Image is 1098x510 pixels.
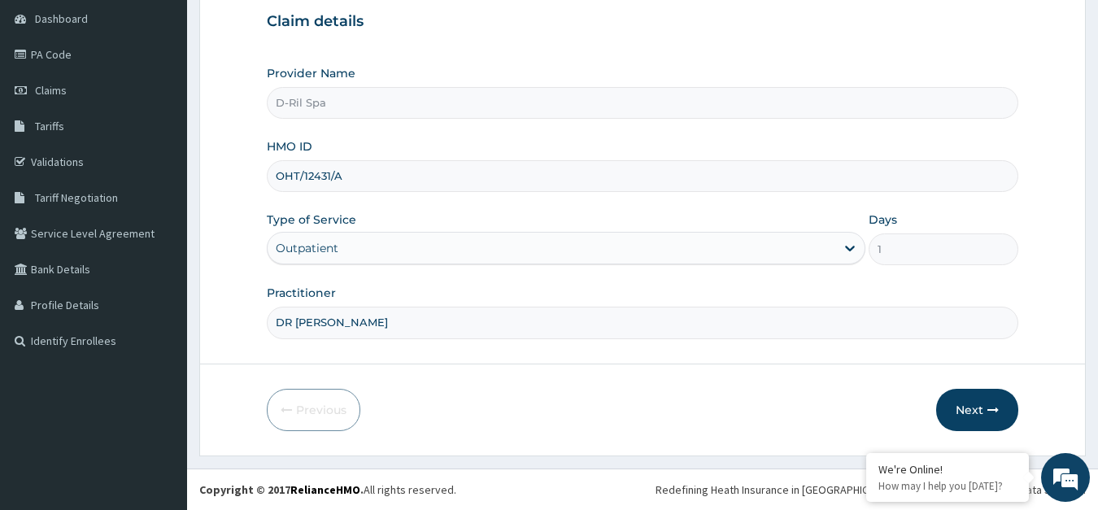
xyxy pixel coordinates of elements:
[187,469,1098,510] footer: All rights reserved.
[290,482,360,497] a: RelianceHMO
[267,211,356,228] label: Type of Service
[35,11,88,26] span: Dashboard
[35,119,64,133] span: Tariffs
[199,482,364,497] strong: Copyright © 2017 .
[936,389,1018,431] button: Next
[878,479,1017,493] p: How may I help you today?
[267,13,1019,31] h3: Claim details
[54,81,90,122] img: d_794563401_company_1708531726252_794563401
[35,83,67,98] span: Claims
[8,338,310,395] textarea: Type your message and hit 'Enter'
[267,389,360,431] button: Previous
[878,462,1017,477] div: We're Online!
[94,152,224,316] span: We're online!
[656,482,1086,498] div: Redefining Heath Insurance in [GEOGRAPHIC_DATA] using Telemedicine and Data Science!
[267,285,336,301] label: Practitioner
[35,190,118,205] span: Tariff Negotiation
[267,307,1019,338] input: Enter Name
[267,8,306,47] div: Minimize live chat window
[267,160,1019,192] input: Enter HMO ID
[869,211,897,228] label: Days
[18,89,42,114] div: Navigation go back
[267,65,355,81] label: Provider Name
[267,138,312,155] label: HMO ID
[109,91,298,112] div: Chat with us now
